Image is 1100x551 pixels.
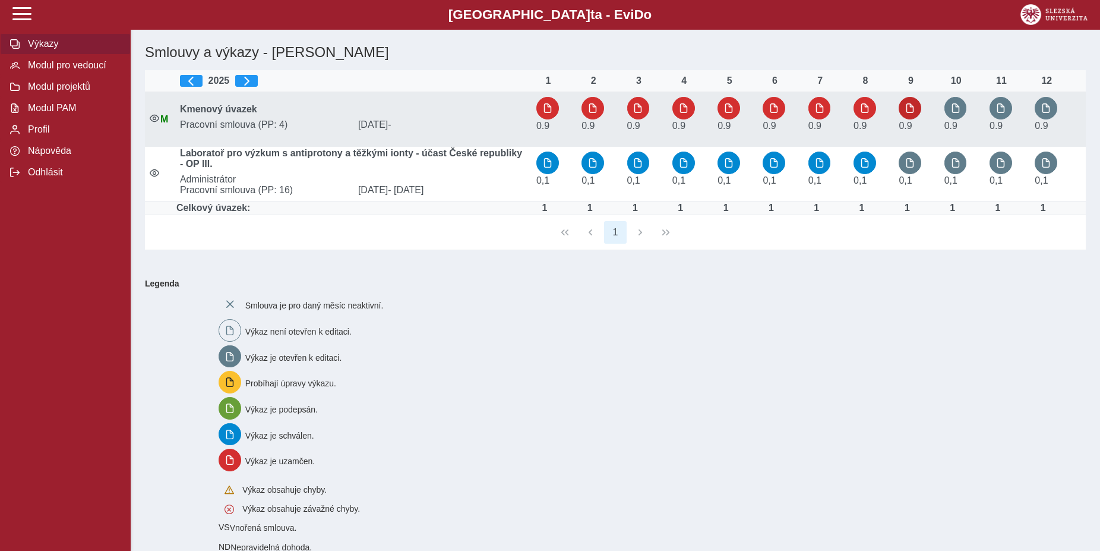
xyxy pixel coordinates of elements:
[36,7,1064,23] b: [GEOGRAPHIC_DATA] a - Evi
[24,60,121,71] span: Modul pro vedoucí
[941,203,965,213] div: Úvazek : 8 h / den. 40 h / týden.
[986,203,1010,213] div: Úvazek : 8 h / den. 40 h / týden.
[669,203,693,213] div: Úvazek : 8 h / den. 40 h / týden.
[353,185,532,196] span: [DATE]
[899,175,912,185] span: Úvazek : 0,8 h / den. 4 h / týden.
[581,175,595,185] span: Úvazek : 0,8 h / den. 4 h / týden.
[1031,203,1055,213] div: Úvazek : 8 h / den. 40 h / týden.
[388,185,423,195] span: - [DATE]
[230,523,297,533] span: Vnořená smlouva.
[627,75,651,86] div: 3
[24,167,121,178] span: Odhlásit
[140,274,1081,293] b: Legenda
[759,203,783,213] div: Úvazek : 8 h / den. 40 h / týden.
[717,75,741,86] div: 5
[245,456,315,466] span: Výkaz je uzamčen.
[672,175,685,185] span: Úvazek : 0,8 h / den. 4 h / týden.
[763,75,786,86] div: 6
[644,7,652,22] span: o
[899,75,922,86] div: 9
[944,175,957,185] span: Úvazek : 0,8 h / den. 4 h / týden.
[150,168,159,178] i: Smlouva je aktivní
[1035,121,1048,131] span: Úvazek : 7,2 h / den. 36 h / týden.
[533,203,557,213] div: Úvazek : 8 h / den. 40 h / týden.
[1035,75,1058,86] div: 12
[672,75,696,86] div: 4
[581,121,595,131] span: Úvazek : 7,2 h / den. 36 h / týden.
[245,405,318,414] span: Výkaz je podepsán.
[590,7,595,22] span: t
[180,104,257,114] b: Kmenový úvazek
[854,175,867,185] span: Úvazek : 0,8 h / den. 4 h / týden.
[714,203,738,213] div: Úvazek : 8 h / den. 40 h / týden.
[604,221,627,244] button: 1
[763,121,776,131] span: Úvazek : 7,2 h / den. 36 h / týden.
[24,39,121,49] span: Výkazy
[624,203,647,213] div: Úvazek : 8 h / den. 40 h / týden.
[175,174,532,185] span: Administrátor
[140,39,932,65] h1: Smlouvy a výkazy - [PERSON_NAME]
[805,203,829,213] div: Úvazek : 8 h / den. 40 h / týden.
[808,175,821,185] span: Úvazek : 0,8 h / den. 4 h / týden.
[717,175,731,185] span: Úvazek : 0,8 h / den. 4 h / týden.
[990,175,1003,185] span: Úvazek : 0,8 h / den. 4 h / týden.
[175,185,353,196] span: Pracovní smlouva (PP: 16)
[763,175,776,185] span: Úvazek : 0,8 h / den. 4 h / týden.
[578,203,602,213] div: Úvazek : 8 h / den. 40 h / týden.
[353,119,532,130] span: [DATE]
[245,301,384,310] span: Smlouva je pro daný měsíc neaktivní.
[672,121,685,131] span: Úvazek : 7,2 h / den. 36 h / týden.
[899,121,912,131] span: Úvazek : 7,2 h / den. 36 h / týden.
[245,379,336,388] span: Probíhají úpravy výkazu.
[245,430,314,440] span: Výkaz je schválen.
[1035,175,1048,185] span: Úvazek : 0,8 h / den. 4 h / týden.
[242,504,360,514] span: Výkaz obsahuje závažné chyby.
[150,114,159,123] i: Smlouva je aktivní
[854,121,867,131] span: Úvazek : 7,2 h / den. 36 h / týden.
[24,81,121,92] span: Modul projektů
[24,146,121,156] span: Nápověda
[627,121,640,131] span: Úvazek : 7,2 h / den. 36 h / týden.
[854,75,877,86] div: 8
[24,103,121,114] span: Modul PAM
[627,175,640,185] span: Úvazek : 0,8 h / den. 4 h / týden.
[245,327,352,336] span: Výkaz není otevřen k editaci.
[895,203,919,213] div: Úvazek : 8 h / den. 40 h / týden.
[808,75,832,86] div: 7
[717,121,731,131] span: Úvazek : 7,2 h / den. 36 h / týden.
[944,121,957,131] span: Úvazek : 7,2 h / den. 36 h / týden.
[24,124,121,135] span: Profil
[536,75,560,86] div: 1
[990,121,1003,131] span: Úvazek : 7,2 h / den. 36 h / týden.
[850,203,874,213] div: Úvazek : 8 h / den. 40 h / týden.
[1020,4,1088,25] img: logo_web_su.png
[536,175,549,185] span: Úvazek : 0,8 h / den. 4 h / týden.
[242,485,327,495] span: Výkaz obsahuje chyby.
[990,75,1013,86] div: 11
[175,119,353,130] span: Pracovní smlouva (PP: 4)
[944,75,968,86] div: 10
[245,352,342,362] span: Výkaz je otevřen k editaci.
[536,121,549,131] span: Úvazek : 7,2 h / den. 36 h / týden.
[175,201,532,215] td: Celkový úvazek:
[180,75,527,87] div: 2025
[388,119,391,130] span: -
[634,7,643,22] span: D
[808,121,821,131] span: Úvazek : 7,2 h / den. 36 h / týden.
[219,522,230,532] span: Smlouva vnořená do kmene
[581,75,605,86] div: 2
[160,114,168,124] span: Údaje souhlasí s údaji v Magionu
[180,148,522,169] b: Laboratoř pro výzkum s antiprotony a těžkými ionty - účast České republiky - OP III.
